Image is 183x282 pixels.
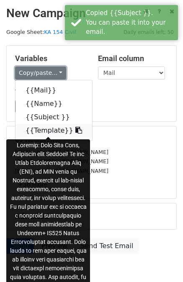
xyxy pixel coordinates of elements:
a: Copy/paste... [15,67,66,79]
iframe: Chat Widget [141,242,183,282]
h5: Variables [15,54,85,63]
h5: Email column [98,54,168,63]
small: [EMAIL_ADDRESS][DOMAIN_NAME] [15,168,108,174]
a: {{Template}} [15,124,92,137]
small: [EMAIL_ADDRESS][DOMAIN_NAME] [15,149,108,155]
h2: New Campaign [6,6,177,21]
a: Send Test Email [75,238,139,254]
a: {{Mail}} [15,84,92,97]
a: KA 154 Civil [44,29,76,35]
a: {{Subject }} [15,110,92,124]
small: [EMAIL_ADDRESS][DOMAIN_NAME] [15,158,108,164]
div: Copied {{Subject }}. You can paste it into your email. [86,8,175,37]
h5: Advanced [15,212,168,221]
a: {{Name}} [15,97,92,110]
small: Google Sheet: [6,29,76,35]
